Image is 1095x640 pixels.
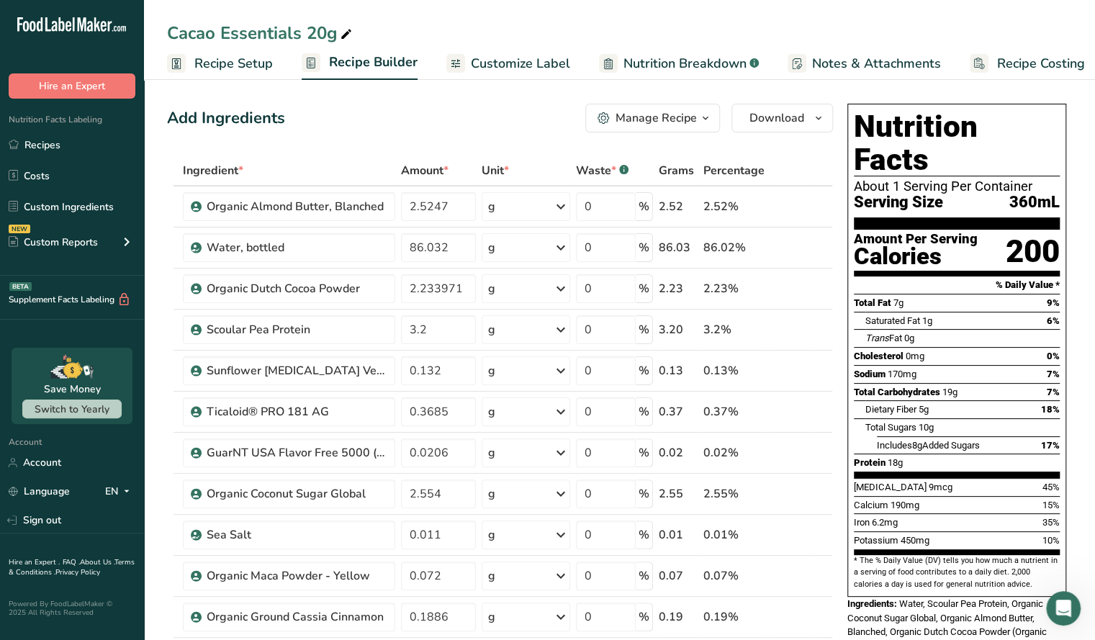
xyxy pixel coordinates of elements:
[207,403,387,420] div: Ticaloid® PRO 181 AG
[194,54,273,73] span: Recipe Setup
[1042,500,1060,510] span: 15%
[446,48,570,80] a: Customize Label
[703,321,765,338] div: 3.2%
[854,369,886,379] span: Sodium
[865,333,889,343] i: Trans
[488,239,495,256] div: g
[703,485,765,502] div: 2.55%
[659,485,698,502] div: 2.55
[877,440,980,451] span: Includes Added Sugars
[703,280,765,297] div: 2.23%
[488,444,495,461] div: g
[891,500,919,510] span: 190mg
[942,387,957,397] span: 19g
[888,457,903,468] span: 18g
[703,444,765,461] div: 0.02%
[488,362,495,379] div: g
[904,333,914,343] span: 0g
[183,162,243,179] span: Ingredient
[854,351,904,361] span: Cholesterol
[401,162,449,179] span: Amount
[488,526,495,544] div: g
[659,239,698,256] div: 86.03
[167,107,285,130] div: Add Ingredients
[659,526,698,544] div: 0.01
[1009,194,1060,212] span: 360mL
[488,198,495,215] div: g
[9,557,60,567] a: Hire an Expert .
[872,517,898,528] span: 6.2mg
[847,598,897,609] span: Ingredients:
[1047,315,1060,326] span: 6%
[207,280,387,297] div: Organic Dutch Cocoa Powder
[576,162,628,179] div: Waste
[865,315,920,326] span: Saturated Fat
[659,162,694,179] span: Grams
[854,500,888,510] span: Calcium
[488,485,495,502] div: g
[749,109,804,127] span: Download
[329,53,418,72] span: Recipe Builder
[854,517,870,528] span: Iron
[167,20,355,46] div: Cacao Essentials 20g
[854,246,978,267] div: Calories
[167,48,273,80] a: Recipe Setup
[9,600,135,617] div: Powered By FoodLabelMaker © 2025 All Rights Reserved
[488,280,495,297] div: g
[623,54,747,73] span: Nutrition Breakdown
[1047,351,1060,361] span: 0%
[888,369,916,379] span: 170mg
[207,526,387,544] div: Sea Salt
[854,276,1060,294] section: % Daily Value *
[9,73,135,99] button: Hire an Expert
[207,362,387,379] div: Sunflower [MEDICAL_DATA] Vego
[703,526,765,544] div: 0.01%
[207,198,387,215] div: Organic Almond Butter, Blanched
[659,403,698,420] div: 0.37
[207,239,387,256] div: Water, bottled
[919,404,929,415] span: 5g
[922,315,932,326] span: 1g
[854,535,898,546] span: Potassium
[1047,297,1060,308] span: 9%
[865,404,916,415] span: Dietary Fiber
[63,557,80,567] a: FAQ .
[929,482,952,492] span: 9mcg
[703,198,765,215] div: 2.52%
[919,422,934,433] span: 10g
[1046,591,1081,626] iframe: Intercom live chat
[488,567,495,585] div: g
[471,54,570,73] span: Customize Label
[731,104,833,132] button: Download
[9,479,70,504] a: Language
[488,403,495,420] div: g
[865,333,902,343] span: Fat
[659,280,698,297] div: 2.23
[616,109,697,127] div: Manage Recipe
[854,233,978,246] div: Amount Per Serving
[854,110,1060,176] h1: Nutrition Facts
[703,239,765,256] div: 86.02%
[997,54,1085,73] span: Recipe Costing
[105,483,135,500] div: EN
[9,235,98,250] div: Custom Reports
[599,48,759,80] a: Nutrition Breakdown
[703,608,765,626] div: 0.19%
[901,535,929,546] span: 450mg
[9,282,32,291] div: BETA
[1042,482,1060,492] span: 45%
[865,422,916,433] span: Total Sugars
[812,54,941,73] span: Notes & Attachments
[703,362,765,379] div: 0.13%
[854,297,891,308] span: Total Fat
[788,48,941,80] a: Notes & Attachments
[44,382,101,397] div: Save Money
[854,482,927,492] span: [MEDICAL_DATA]
[1047,369,1060,379] span: 7%
[893,297,904,308] span: 7g
[703,162,765,179] span: Percentage
[207,321,387,338] div: Scoular Pea Protein
[659,567,698,585] div: 0.07
[854,387,940,397] span: Total Carbohydrates
[35,402,109,416] span: Switch to Yearly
